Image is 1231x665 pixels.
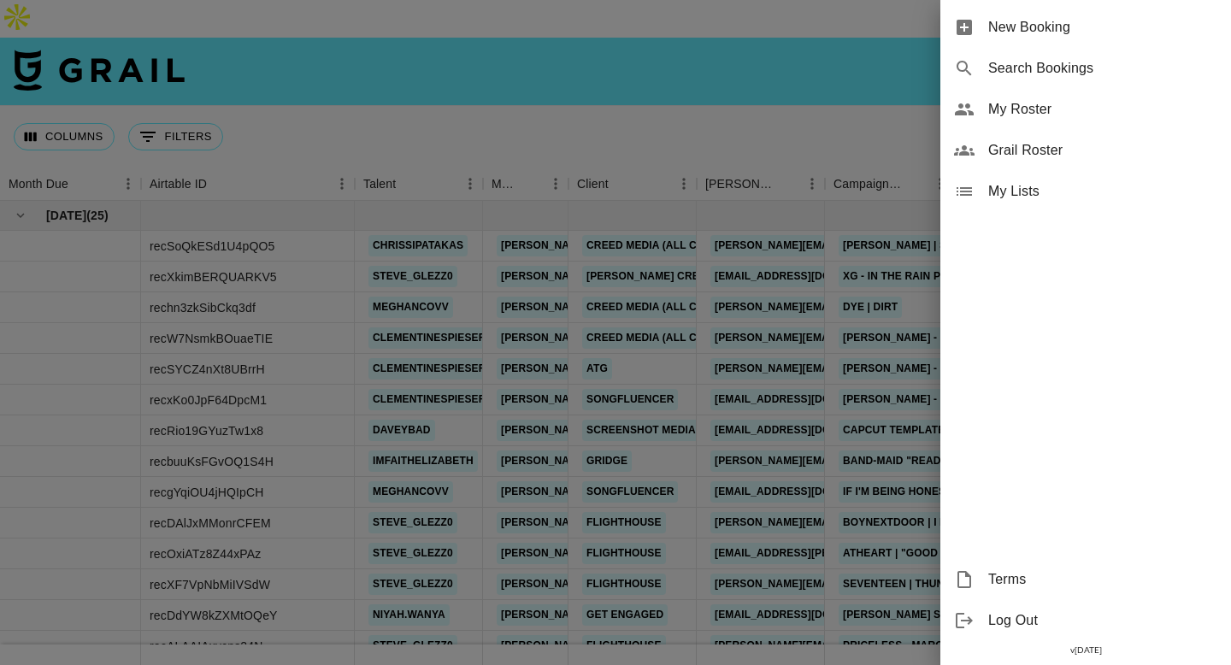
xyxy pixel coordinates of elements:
div: Search Bookings [940,48,1231,89]
div: Terms [940,559,1231,600]
span: Search Bookings [988,58,1217,79]
span: Terms [988,569,1217,590]
span: My Lists [988,181,1217,202]
div: Log Out [940,600,1231,641]
div: My Lists [940,171,1231,212]
span: My Roster [988,99,1217,120]
div: My Roster [940,89,1231,130]
span: New Booking [988,17,1217,38]
div: New Booking [940,7,1231,48]
div: Grail Roster [940,130,1231,171]
span: Log Out [988,610,1217,631]
span: Grail Roster [988,140,1217,161]
div: v [DATE] [940,641,1231,659]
